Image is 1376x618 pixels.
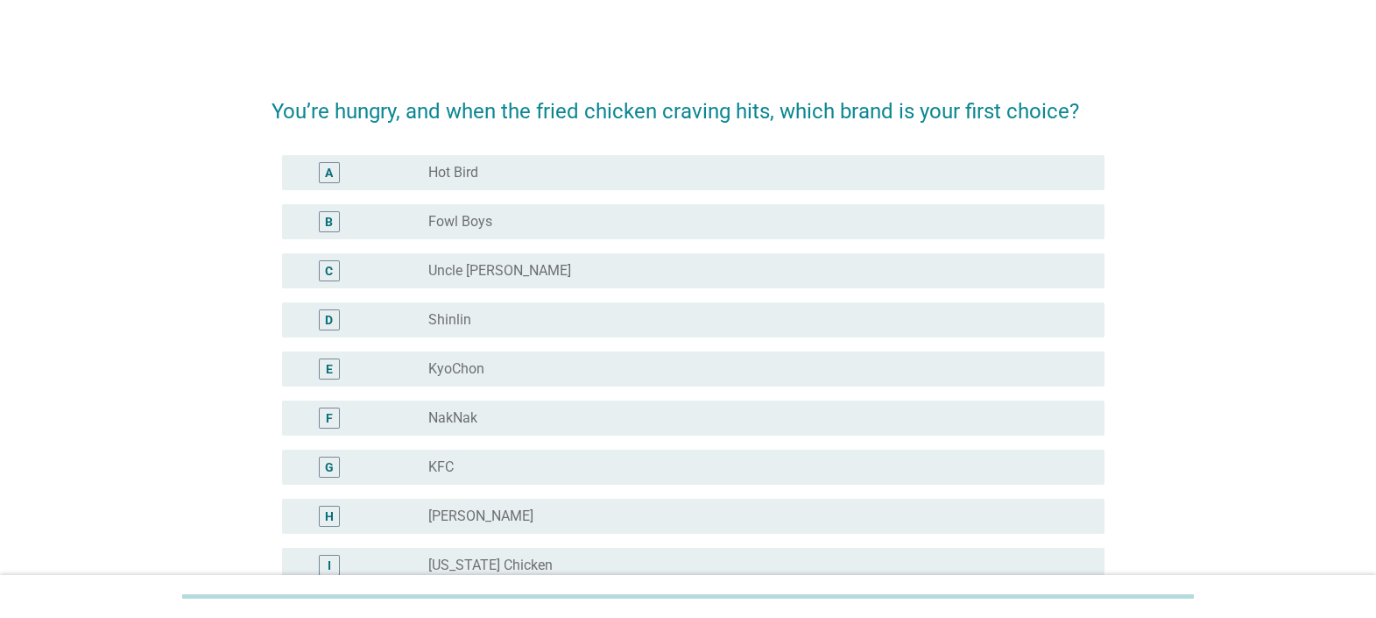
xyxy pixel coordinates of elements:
[428,262,571,280] label: Uncle [PERSON_NAME]
[326,359,333,378] div: E
[428,508,533,525] label: [PERSON_NAME]
[428,360,484,378] label: KyoChon
[428,458,454,476] label: KFC
[325,261,333,280] div: C
[325,507,334,525] div: H
[325,212,333,231] div: B
[428,557,553,574] label: [US_STATE] Chicken
[272,78,1104,127] h2: You’re hungry, and when the fried chicken craving hits, which brand is your first choice?
[326,408,333,427] div: F
[428,311,471,329] label: Shinlin
[325,310,333,329] div: D
[325,458,334,476] div: G
[428,164,478,181] label: Hot Bird
[328,556,331,574] div: I
[428,213,492,231] label: Fowl Boys
[428,409,477,427] label: NakNak
[325,163,333,181] div: A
